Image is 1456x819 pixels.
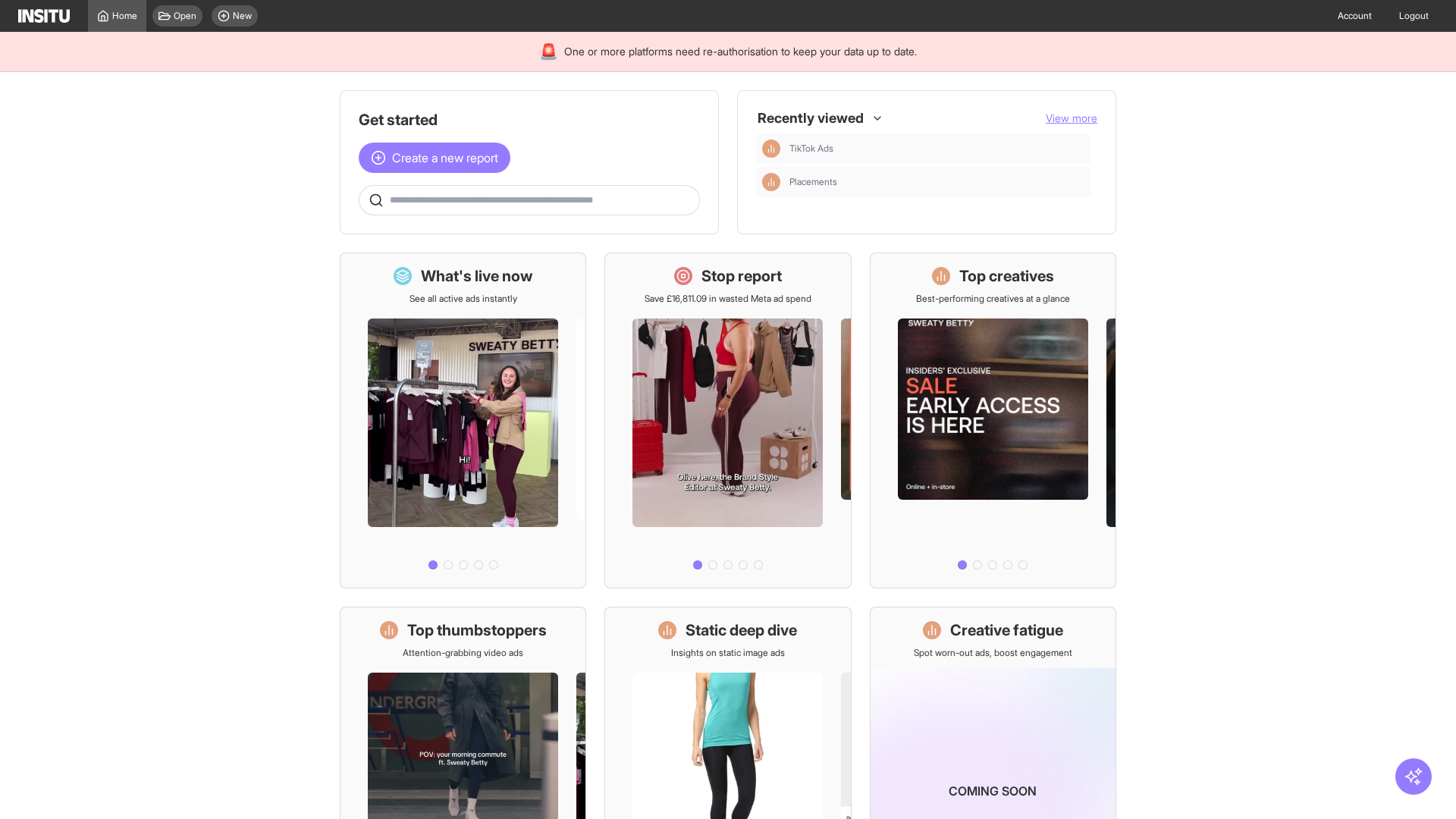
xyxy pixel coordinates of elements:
[701,265,782,287] h1: Stop report
[18,9,70,23] img: Logo
[789,143,1085,155] span: TikTok Ads
[671,647,785,659] p: Insights on static image ads
[421,265,533,287] h1: What's live now
[686,620,797,641] h1: Static deep dive
[403,647,523,659] p: Attention-grabbing video ads
[959,265,1054,287] h1: Top creatives
[359,143,510,173] button: Create a new report
[604,253,851,588] a: Stop reportSave £16,811.09 in wasted Meta ad spend
[392,149,498,167] span: Create a new report
[916,293,1070,305] p: Best-performing creatives at a glance
[1046,111,1097,124] span: View more
[1046,111,1097,126] button: View more
[539,41,558,62] div: 🚨
[762,173,780,191] div: Insights
[407,620,547,641] h1: Top thumbstoppers
[789,143,833,155] span: TikTok Ads
[409,293,517,305] p: See all active ads instantly
[340,253,586,588] a: What's live nowSee all active ads instantly
[870,253,1116,588] a: Top creativesBest-performing creatives at a glance
[645,293,811,305] p: Save £16,811.09 in wasted Meta ad spend
[762,140,780,158] div: Insights
[564,44,917,59] span: One or more platforms need re-authorisation to keep your data up to date.
[233,10,252,22] span: New
[112,10,137,22] span: Home
[789,176,837,188] span: Placements
[789,176,1085,188] span: Placements
[359,109,700,130] h1: Get started
[174,10,196,22] span: Open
